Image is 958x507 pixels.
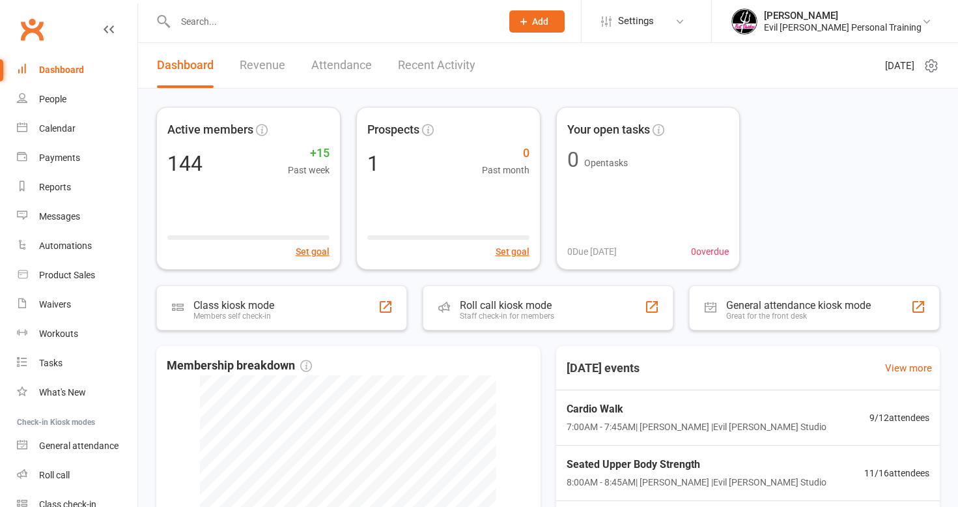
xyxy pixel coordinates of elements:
span: +15 [288,144,330,163]
span: 7:00AM - 7:45AM | [PERSON_NAME] | Evil [PERSON_NAME] Studio [567,420,826,434]
input: Search... [171,12,492,31]
div: Messages [39,211,80,222]
span: 0 Due [DATE] [567,244,617,259]
div: Roll call [39,470,70,480]
div: 1 [367,153,379,174]
div: Tasks [39,358,63,368]
a: General attendance kiosk mode [17,431,137,461]
span: Past week [288,163,330,177]
a: What's New [17,378,137,407]
div: Product Sales [39,270,95,280]
a: Dashboard [157,43,214,88]
div: Workouts [39,328,78,339]
a: Roll call [17,461,137,490]
span: Past month [482,163,529,177]
div: Calendar [39,123,76,134]
a: Messages [17,202,137,231]
a: Recent Activity [398,43,475,88]
div: People [39,94,66,104]
a: Payments [17,143,137,173]
div: Members self check-in [193,311,274,321]
span: 8:00AM - 8:45AM | [PERSON_NAME] | Evil [PERSON_NAME] Studio [567,475,826,489]
a: Waivers [17,290,137,319]
span: 0 overdue [691,244,729,259]
div: What's New [39,387,86,398]
a: People [17,85,137,114]
span: 9 / 12 attendees [869,411,929,425]
a: Revenue [240,43,285,88]
div: Class kiosk mode [193,299,274,311]
a: Attendance [311,43,372,88]
a: Clubworx [16,13,48,46]
button: Set goal [296,244,330,259]
a: Reports [17,173,137,202]
div: Automations [39,240,92,251]
span: Open tasks [584,158,628,168]
h3: [DATE] events [556,356,650,380]
a: Product Sales [17,261,137,290]
div: General attendance kiosk mode [726,299,871,311]
span: 0 [482,144,529,163]
button: Set goal [496,244,529,259]
span: Your open tasks [567,121,650,139]
span: Active members [167,121,253,139]
span: Cardio Walk [567,401,826,418]
span: Prospects [367,121,419,139]
div: Evil [PERSON_NAME] Personal Training [764,22,922,33]
a: Dashboard [17,55,137,85]
div: Roll call kiosk mode [460,299,554,311]
div: Staff check-in for members [460,311,554,321]
div: [PERSON_NAME] [764,10,922,22]
span: 11 / 16 attendees [864,466,929,480]
div: Dashboard [39,65,84,75]
span: Add [532,16,548,27]
a: Automations [17,231,137,261]
div: Reports [39,182,71,192]
div: 0 [567,149,579,170]
div: General attendance [39,441,119,451]
div: 144 [167,153,203,174]
a: Calendar [17,114,137,143]
span: Settings [618,7,654,36]
a: View more [885,360,932,376]
span: Seated Upper Body Strength [567,456,826,473]
span: Membership breakdown [167,356,312,375]
div: Payments [39,152,80,163]
a: Workouts [17,319,137,349]
div: Great for the front desk [726,311,871,321]
img: thumb_image1652691556.png [731,8,757,35]
a: Tasks [17,349,137,378]
button: Add [509,10,565,33]
span: [DATE] [885,58,914,74]
div: Waivers [39,299,71,310]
